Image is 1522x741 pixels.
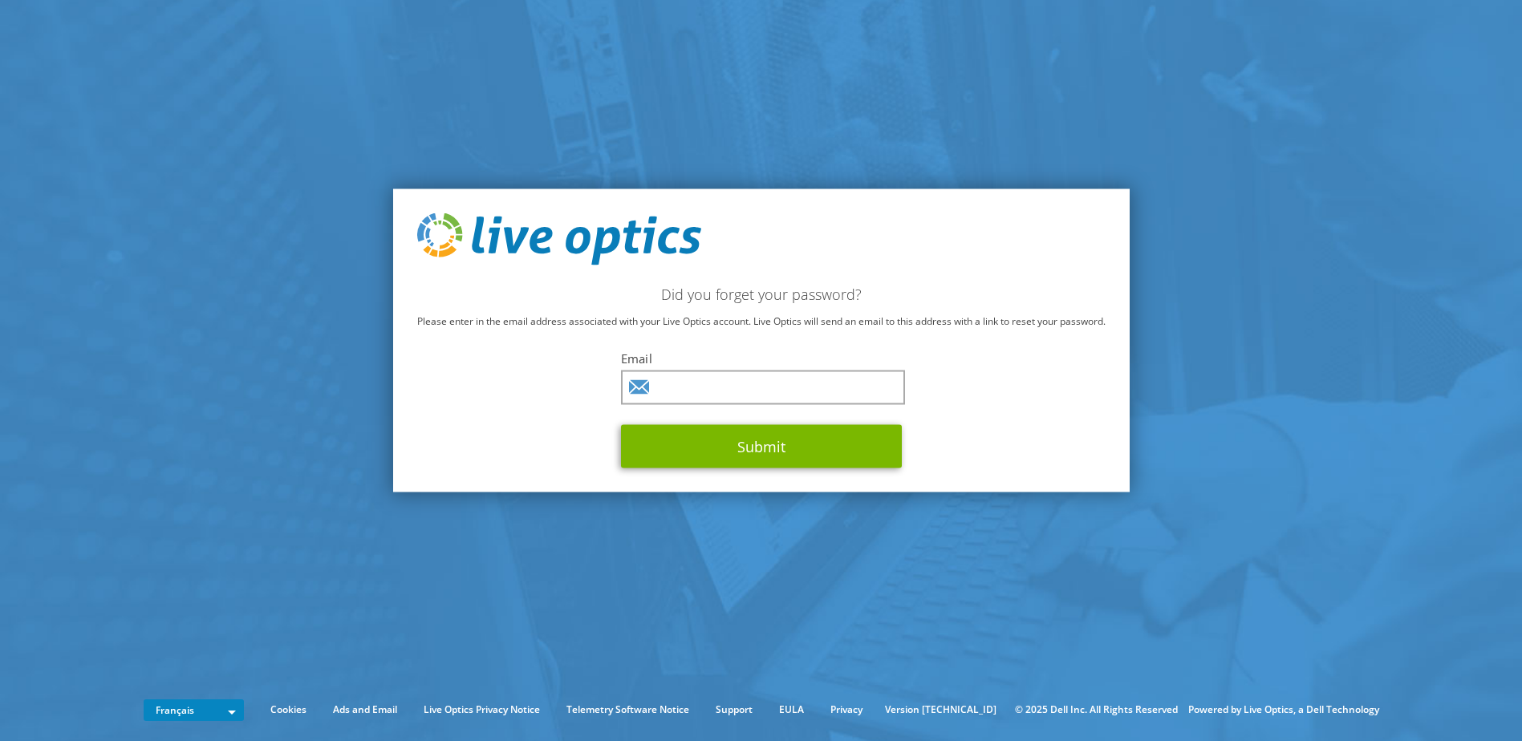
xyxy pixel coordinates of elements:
[417,213,701,265] img: live_optics_svg.svg
[877,701,1005,719] li: Version [TECHNICAL_ID]
[767,701,816,719] a: EULA
[321,701,409,719] a: Ads and Email
[554,701,701,719] a: Telemetry Software Notice
[621,350,902,366] label: Email
[1007,701,1186,719] li: © 2025 Dell Inc. All Rights Reserved
[258,701,319,719] a: Cookies
[412,701,552,719] a: Live Optics Privacy Notice
[621,425,902,468] button: Submit
[1188,701,1379,719] li: Powered by Live Optics, a Dell Technology
[818,701,875,719] a: Privacy
[417,285,1106,303] h2: Did you forget your password?
[704,701,765,719] a: Support
[417,313,1106,330] p: Please enter in the email address associated with your Live Optics account. Live Optics will send...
